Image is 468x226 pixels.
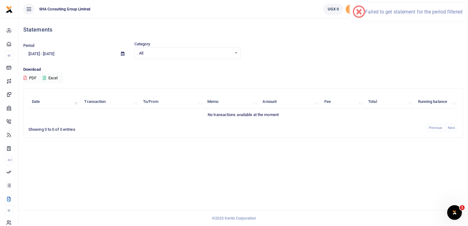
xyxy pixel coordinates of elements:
[140,95,204,108] th: To/From: activate to sort column ascending
[23,43,35,49] label: Period
[346,4,376,14] span: Add money
[37,6,93,12] span: SHA Consulting Group Limited
[5,205,13,216] li: M
[81,95,139,108] th: Transaction: activate to sort column ascending
[365,95,414,108] th: Total: activate to sort column ascending
[5,51,13,61] li: M
[204,95,259,108] th: Memo: activate to sort column ascending
[28,95,81,108] th: Date: activate to sort column descending
[6,7,13,11] a: logo-small logo-large logo-large
[414,95,458,108] th: Running balance: activate to sort column ascending
[321,95,365,108] th: Fee: activate to sort column ascending
[23,66,463,73] p: Download
[321,4,346,15] li: Wallet ballance
[259,95,321,108] th: Amount: activate to sort column ascending
[447,205,462,220] iframe: Intercom live chat
[346,6,376,11] a: Add money
[365,9,462,15] div: Failed to get statement for the period filtered
[38,73,63,83] button: Excel
[328,6,339,12] span: UGX 0
[134,41,150,47] label: Category
[28,108,458,121] td: No transactions available at the moment
[139,50,232,56] span: All
[5,155,13,165] li: Ac
[23,49,116,59] input: select period
[460,205,465,210] span: 1
[28,123,205,133] div: Showing 0 to 0 of 0 entries
[23,73,37,83] button: PDF
[6,6,13,13] img: logo-small
[323,4,344,15] a: UGX 0
[23,26,463,33] h4: Statements
[346,4,376,14] li: Toup your wallet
